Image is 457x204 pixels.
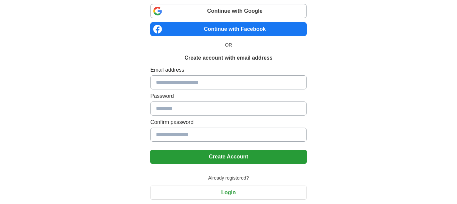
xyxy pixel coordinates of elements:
label: Confirm password [150,118,306,126]
a: Continue with Google [150,4,306,18]
button: Create Account [150,150,306,164]
button: Login [150,186,306,200]
label: Password [150,92,306,100]
span: OR [221,42,236,49]
a: Continue with Facebook [150,22,306,36]
span: Already registered? [204,175,253,182]
a: Login [150,190,306,195]
h1: Create account with email address [184,54,272,62]
label: Email address [150,66,306,74]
